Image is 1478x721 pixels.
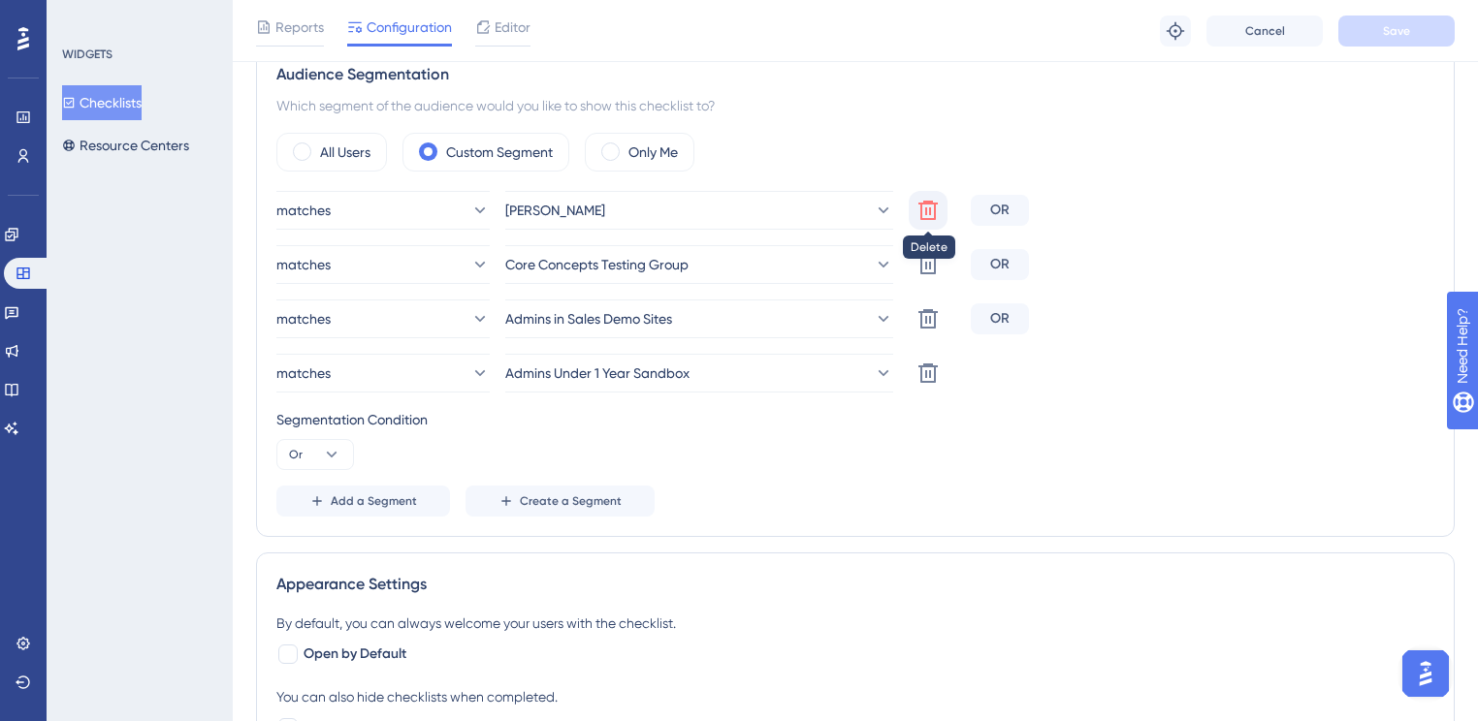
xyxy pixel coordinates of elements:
[466,486,655,517] button: Create a Segment
[276,253,331,276] span: matches
[289,447,303,462] span: Or
[276,63,1434,86] div: Audience Segmentation
[276,94,1434,117] div: Which segment of the audience would you like to show this checklist to?
[276,685,1434,708] div: You can also hide checklists when completed.
[446,141,553,164] label: Custom Segment
[1206,16,1323,47] button: Cancel
[505,354,893,392] button: Admins Under 1 Year Sandbox
[505,199,605,222] span: [PERSON_NAME]
[505,253,689,276] span: Core Concepts Testing Group
[971,303,1029,334] div: OR
[505,245,893,284] button: Core Concepts Testing Group
[46,5,121,28] span: Need Help?
[276,611,1434,635] div: By default, you can always welcome your users with the checklist.
[505,307,672,330] span: Admins in Sales Demo Sites
[62,128,189,163] button: Resource Centers
[971,249,1029,280] div: OR
[276,245,490,284] button: matches
[276,191,490,230] button: matches
[520,493,622,509] span: Create a Segment
[62,47,112,62] div: WIDGETS
[276,361,331,385] span: matches
[62,85,142,120] button: Checklists
[275,16,324,39] span: Reports
[495,16,530,39] span: Editor
[1338,16,1455,47] button: Save
[276,354,490,392] button: matches
[276,439,354,470] button: Or
[304,643,406,666] span: Open by Default
[505,191,893,230] button: [PERSON_NAME]
[331,493,417,509] span: Add a Segment
[320,141,370,164] label: All Users
[276,408,1434,431] div: Segmentation Condition
[971,195,1029,226] div: OR
[276,199,331,222] span: matches
[276,486,450,517] button: Add a Segment
[276,307,331,330] span: matches
[505,299,893,338] button: Admins in Sales Demo Sites
[505,361,690,385] span: Admins Under 1 Year Sandbox
[276,299,490,338] button: matches
[1383,23,1410,39] span: Save
[1245,23,1285,39] span: Cancel
[367,16,452,39] span: Configuration
[628,141,678,164] label: Only Me
[1397,644,1455,703] iframe: UserGuiding AI Assistant Launcher
[276,573,1434,596] div: Appearance Settings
